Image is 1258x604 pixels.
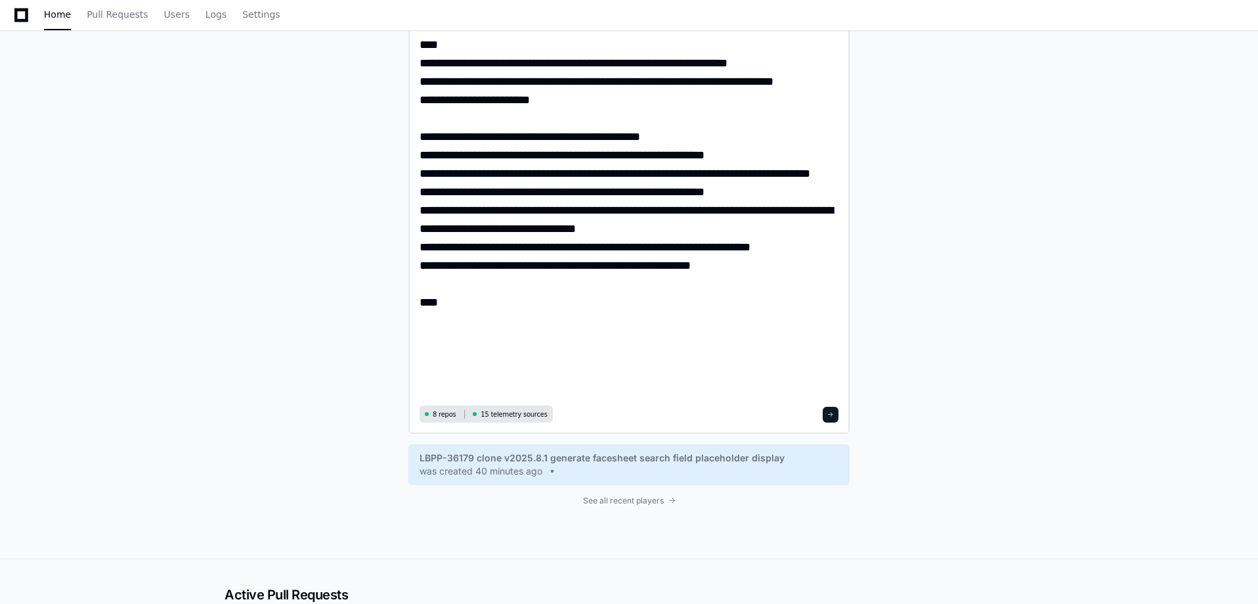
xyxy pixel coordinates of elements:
[164,11,190,18] span: Users
[420,465,542,478] span: was created 40 minutes ago
[44,11,71,18] span: Home
[583,496,664,506] span: See all recent players
[408,496,850,506] a: See all recent players
[481,409,547,419] span: 15 telemetry sources
[242,11,280,18] span: Settings
[420,452,838,478] a: LBPP-36179 clone v2025.8.1 generate facesheet search field placeholder displaywas created 40 minu...
[87,11,148,18] span: Pull Requests
[433,409,456,419] span: 8 repos
[225,586,1033,604] h2: Active Pull Requests
[206,11,227,18] span: Logs
[420,452,785,465] span: LBPP-36179 clone v2025.8.1 generate facesheet search field placeholder display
